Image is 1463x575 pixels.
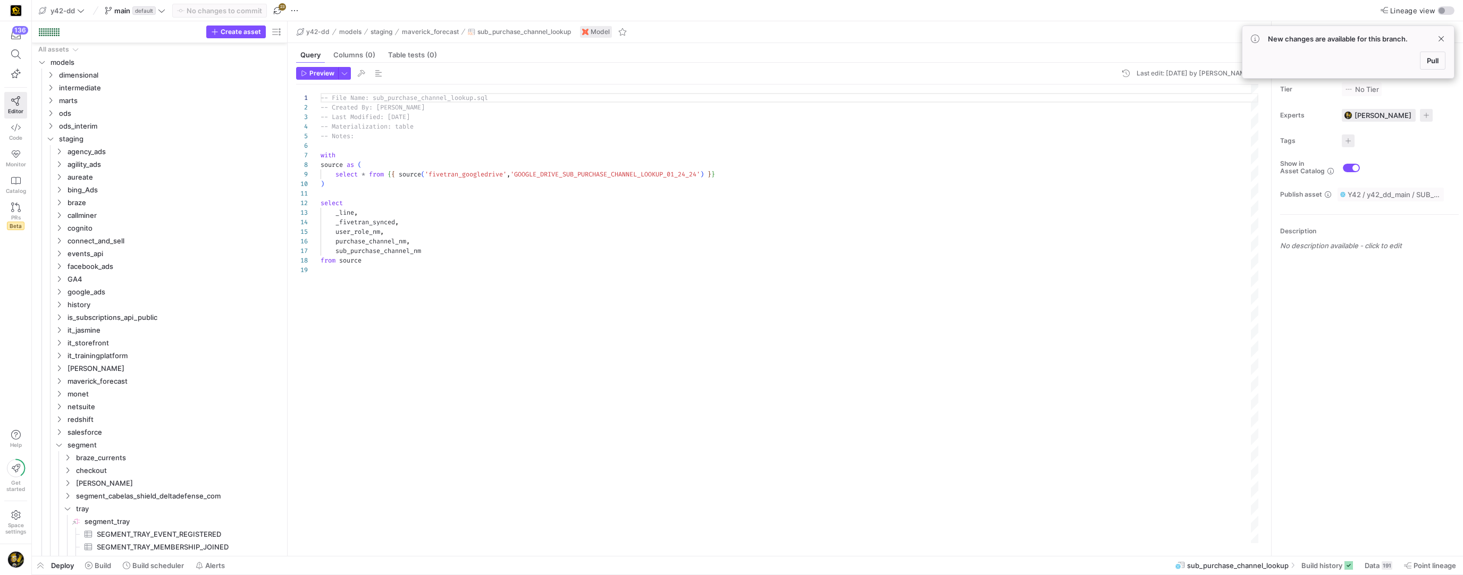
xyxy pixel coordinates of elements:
[296,112,308,122] div: 3
[1280,86,1333,93] span: Tier
[321,113,410,121] span: -- Last Modified: [DATE]
[354,208,358,217] span: ,
[296,131,308,141] div: 5
[1280,227,1459,235] p: Description
[36,171,283,183] div: Press SPACE to select this row.
[1297,556,1358,574] button: Build history
[296,93,308,103] div: 1
[421,170,425,179] span: (
[8,108,23,114] span: Editor
[1344,85,1379,94] span: No Tier
[36,247,283,260] div: Press SPACE to select this row.
[36,387,283,400] div: Press SPACE to select this row.
[7,222,24,230] span: Beta
[36,145,283,158] div: Press SPACE to select this row.
[36,120,283,132] div: Press SPACE to select this row.
[132,561,184,570] span: Build scheduler
[1137,70,1252,77] div: Last edit: [DATE] by [PERSON_NAME]
[296,141,308,150] div: 6
[36,107,283,120] div: Press SPACE to select this row.
[36,298,283,311] div: Press SPACE to select this row.
[76,490,281,502] span: segment_cabelas_shield_deltadefense_com
[321,132,354,140] span: -- Notes:
[36,528,283,540] a: SEGMENT_TRAY_EVENT_REGISTERED​​​​​​​​​
[335,247,421,255] span: sub_purchase_channel_nm
[296,189,308,198] div: 11
[1301,561,1342,570] span: Build history
[296,103,308,112] div: 2
[321,199,343,207] span: select
[4,172,27,198] a: Catalog
[59,95,281,107] span: marts
[68,426,281,438] span: salesforce
[711,170,715,179] span: }
[36,196,283,209] div: Press SPACE to select this row.
[85,515,281,528] span: segment_tray​​​​​​​​
[36,132,283,145] div: Press SPACE to select this row.
[369,170,384,179] span: from
[333,52,375,58] span: Columns
[294,26,332,38] button: y42-dd
[76,452,281,464] span: braze_currents
[335,227,380,236] span: user_role_nm
[4,455,27,496] button: Getstarted
[36,451,283,464] div: Press SPACE to select this row.
[391,170,395,179] span: {
[591,28,610,36] span: Model
[296,256,308,265] div: 18
[59,107,281,120] span: ods
[36,528,283,540] div: Press SPACE to select this row.
[36,464,283,477] div: Press SPACE to select this row.
[68,362,281,375] span: [PERSON_NAME]
[68,388,281,400] span: monet
[700,170,704,179] span: )
[296,236,308,246] div: 16
[36,426,283,438] div: Press SPACE to select this row.
[36,209,283,222] div: Press SPACE to select this row.
[708,170,711,179] span: }
[358,160,361,169] span: (
[36,260,283,273] div: Press SPACE to select this row.
[296,179,308,189] div: 10
[4,2,27,20] a: https://storage.googleapis.com/y42-prod-data-exchange/images/uAsz27BndGEK0hZWDFeOjoxA7jCwgK9jE472...
[1414,561,1456,570] span: Point lineage
[36,273,283,285] div: Press SPACE to select this row.
[36,540,283,553] a: SEGMENT_TRAY_MEMBERSHIP_JOINED​​​​​​​​​
[76,503,281,515] span: tray
[380,227,384,236] span: ,
[1382,561,1392,570] div: 191
[1280,241,1459,250] p: No description available - click to edit
[371,28,392,36] span: staging
[12,26,28,35] div: 136
[1360,556,1397,574] button: Data191
[9,442,22,448] span: Help
[36,553,283,566] div: Press SPACE to select this row.
[335,218,395,226] span: _fivetran_synced
[11,5,21,16] img: https://storage.googleapis.com/y42-prod-data-exchange/images/uAsz27BndGEK0hZWDFeOjoxA7jCwgK9jE472...
[296,208,308,217] div: 13
[68,209,281,222] span: callminer
[95,561,111,570] span: Build
[68,413,281,426] span: redshift
[59,69,281,81] span: dimensional
[51,561,74,570] span: Deploy
[68,324,281,336] span: it_jasmine
[68,260,281,273] span: facebook_ads
[321,160,343,169] span: source
[388,170,391,179] span: {
[36,94,283,107] div: Press SPACE to select this row.
[365,52,375,58] span: (0)
[388,52,437,58] span: Table tests
[36,336,283,349] div: Press SPACE to select this row.
[321,103,425,112] span: -- Created By: [PERSON_NAME]
[406,237,410,246] span: ,
[321,151,335,159] span: with
[335,237,406,246] span: purchase_channel_nm
[36,502,283,515] div: Press SPACE to select this row.
[68,235,281,247] span: connect_and_sell
[335,208,354,217] span: _line
[59,82,281,94] span: intermediate
[36,43,283,56] div: Press SPACE to select this row.
[296,198,308,208] div: 12
[6,161,26,167] span: Monitor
